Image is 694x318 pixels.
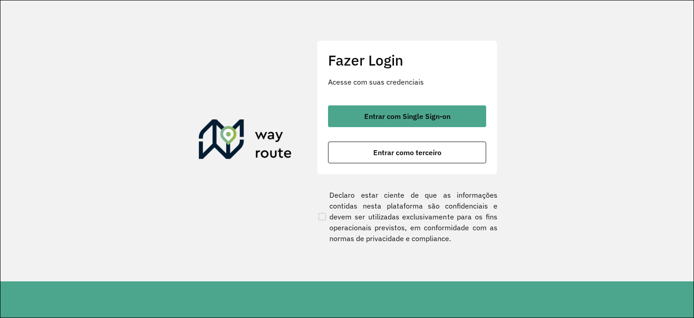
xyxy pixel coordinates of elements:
h2: Fazer Login [328,52,486,69]
button: button [328,105,486,127]
button: button [328,142,486,163]
img: Roteirizador AmbevTech [199,119,292,163]
p: Acesse com suas credenciais [328,76,486,87]
span: Entrar com Single Sign-on [364,113,450,120]
span: Entrar como terceiro [373,149,441,156]
label: Declaro estar ciente de que as informações contidas nesta plataforma são confidenciais e devem se... [317,190,497,244]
